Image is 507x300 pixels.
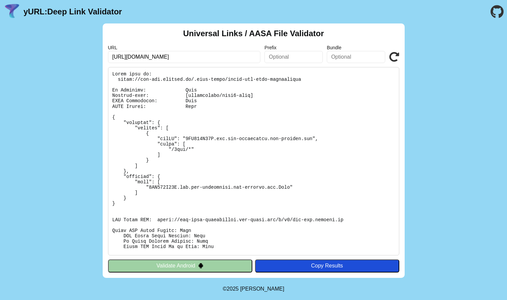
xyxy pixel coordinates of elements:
[240,286,285,292] a: Michael Ibragimchayev's Personal Site
[108,67,399,255] pre: Lorem ipsu do: sitam://con-adi.elitsed.do/.eius-tempo/incid-utl-etdo-magnaaliqua En Adminimv: Qui...
[327,51,385,63] input: Optional
[223,278,284,300] footer: ©
[3,3,21,20] img: yURL Logo
[23,7,122,16] a: yURL:Deep Link Validator
[255,259,399,272] button: Copy Results
[108,45,261,50] label: URL
[258,263,396,269] div: Copy Results
[108,259,252,272] button: Validate Android
[327,45,385,50] label: Bundle
[264,51,323,63] input: Optional
[227,286,239,292] span: 2025
[183,29,324,38] h2: Universal Links / AASA File Validator
[264,45,323,50] label: Prefix
[108,51,261,63] input: Required
[198,263,204,268] img: droidIcon.svg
